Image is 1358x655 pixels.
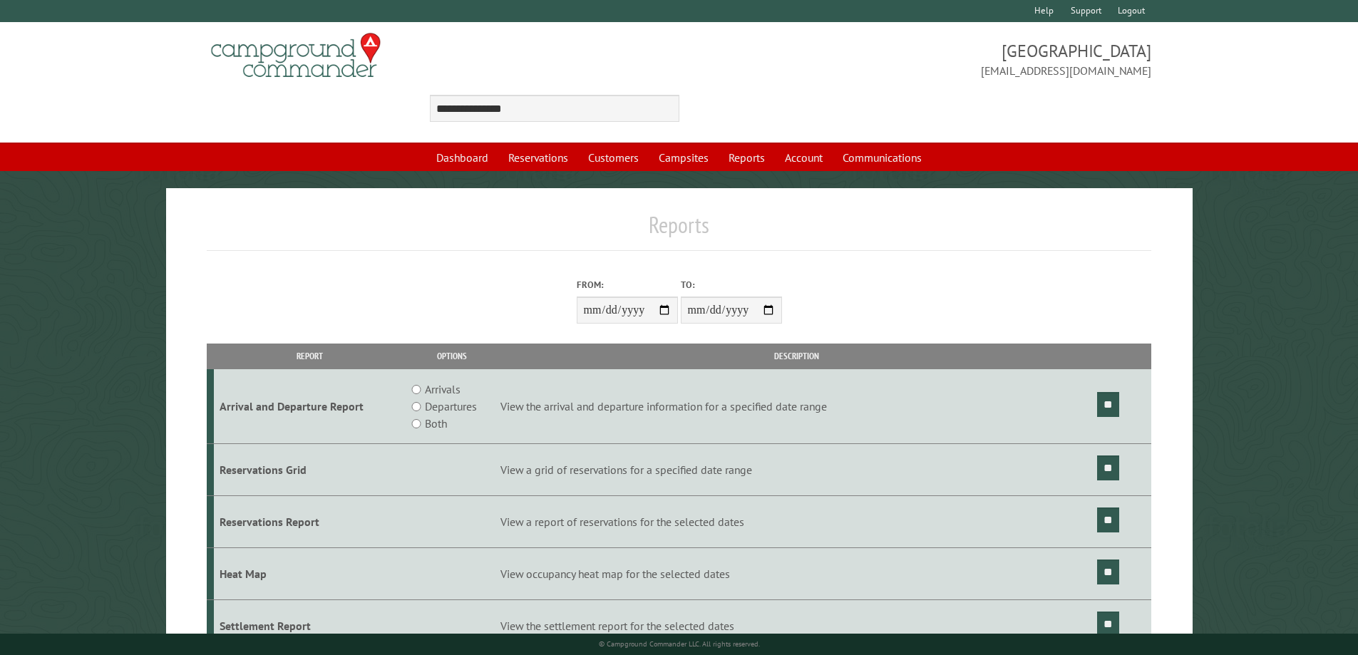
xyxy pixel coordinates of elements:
[425,381,461,398] label: Arrivals
[425,398,477,415] label: Departures
[214,599,406,651] td: Settlement Report
[214,344,406,368] th: Report
[405,344,498,368] th: Options
[776,144,831,171] a: Account
[214,496,406,548] td: Reservations Report
[681,278,782,292] label: To:
[650,144,717,171] a: Campsites
[580,144,647,171] a: Customers
[834,144,930,171] a: Communications
[214,547,406,599] td: Heat Map
[207,211,1152,250] h1: Reports
[425,415,447,432] label: Both
[214,444,406,496] td: Reservations Grid
[214,369,406,444] td: Arrival and Departure Report
[720,144,773,171] a: Reports
[577,278,678,292] label: From:
[498,369,1095,444] td: View the arrival and departure information for a specified date range
[498,344,1095,368] th: Description
[498,547,1095,599] td: View occupancy heat map for the selected dates
[207,28,385,83] img: Campground Commander
[599,639,760,649] small: © Campground Commander LLC. All rights reserved.
[428,144,497,171] a: Dashboard
[498,599,1095,651] td: View the settlement report for the selected dates
[500,144,577,171] a: Reservations
[498,444,1095,496] td: View a grid of reservations for a specified date range
[498,496,1095,548] td: View a report of reservations for the selected dates
[679,39,1152,79] span: [GEOGRAPHIC_DATA] [EMAIL_ADDRESS][DOMAIN_NAME]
